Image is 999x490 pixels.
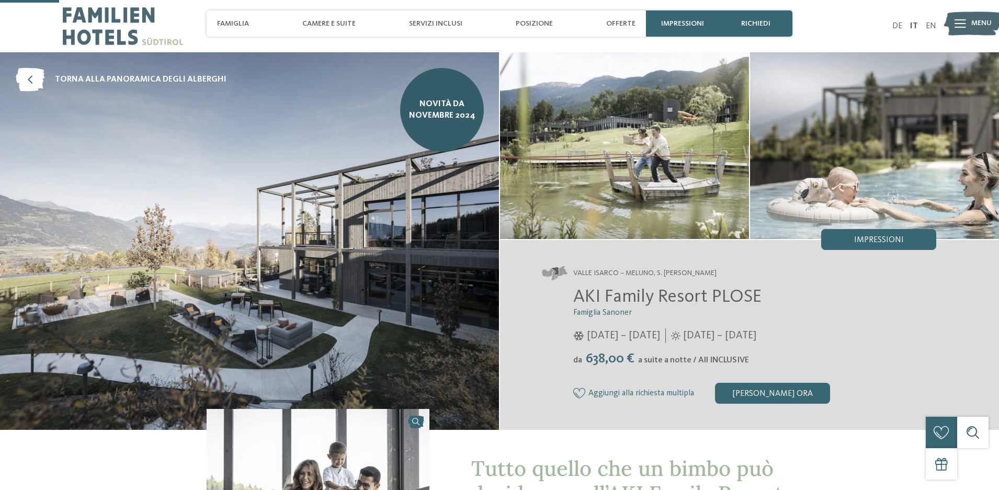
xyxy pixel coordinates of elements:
span: NOVITÀ da novembre 2024 [408,98,476,122]
span: Aggiungi alla richiesta multipla [588,389,694,398]
span: [DATE] – [DATE] [587,328,660,343]
span: a suite a notte / All INCLUSIVE [638,356,749,364]
a: EN [926,22,936,30]
span: Famiglia Sanoner [573,309,632,317]
span: Menu [971,18,992,29]
span: 638,00 € [583,352,637,366]
i: Orari d'apertura inverno [573,331,584,340]
span: AKI Family Resort PLOSE [573,288,762,306]
span: Valle Isarco – Meluno, S. [PERSON_NAME] [573,268,717,279]
a: IT [910,22,918,30]
span: da [573,356,582,364]
img: AKI: tutto quello che un bimbo può desiderare [750,52,999,239]
a: torna alla panoramica degli alberghi [16,68,226,92]
i: Orari d'apertura estate [671,331,680,340]
img: AKI: tutto quello che un bimbo può desiderare [500,52,749,239]
span: [DATE] – [DATE] [683,328,756,343]
span: Impressioni [854,236,904,244]
a: DE [892,22,902,30]
div: [PERSON_NAME] ora [715,383,830,404]
span: torna alla panoramica degli alberghi [55,74,226,85]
